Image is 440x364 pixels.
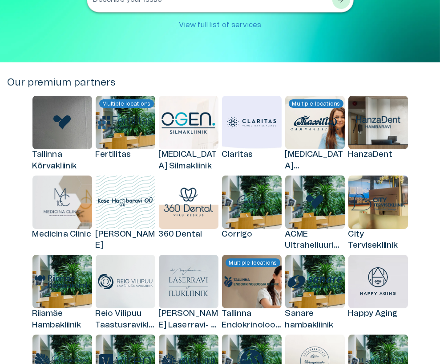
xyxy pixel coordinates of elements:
[96,149,155,160] h6: Fertilitas
[7,77,433,89] h4: Our premium partners
[32,229,92,240] h6: Medicina Clinic
[348,308,408,319] h6: Happy Aging
[96,308,155,331] h6: Reio Vilipuu Taastusravikliinik
[348,229,408,251] h6: City Tervisekliinik
[289,100,344,108] span: Multiple locations
[159,149,218,172] h6: [MEDICAL_DATA] Silmakliinik
[222,149,282,160] h6: Claritas
[285,229,345,251] h6: ACME Ultraheliuuringud
[348,149,408,160] h6: HanzaDent
[226,259,281,267] span: Multiple locations
[32,308,92,331] h6: Riiamäe Hambakliinik
[159,229,218,240] h6: 360 Dental
[174,16,266,34] button: View full list of services
[285,149,345,172] h6: [MEDICAL_DATA][PERSON_NAME]
[159,308,218,331] h6: [PERSON_NAME] Laserravi- ja Ilukliinik
[222,229,282,240] h6: Corrigo
[285,308,345,331] h6: Sanare hambakliinik
[99,100,154,108] span: Multiple locations
[222,308,282,331] h6: Tallinna Endokrinoloogia kliinik
[32,149,92,172] h6: Tallinna Kõrvakliinik
[179,20,262,30] p: View full list of services
[96,229,155,251] h6: [PERSON_NAME]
